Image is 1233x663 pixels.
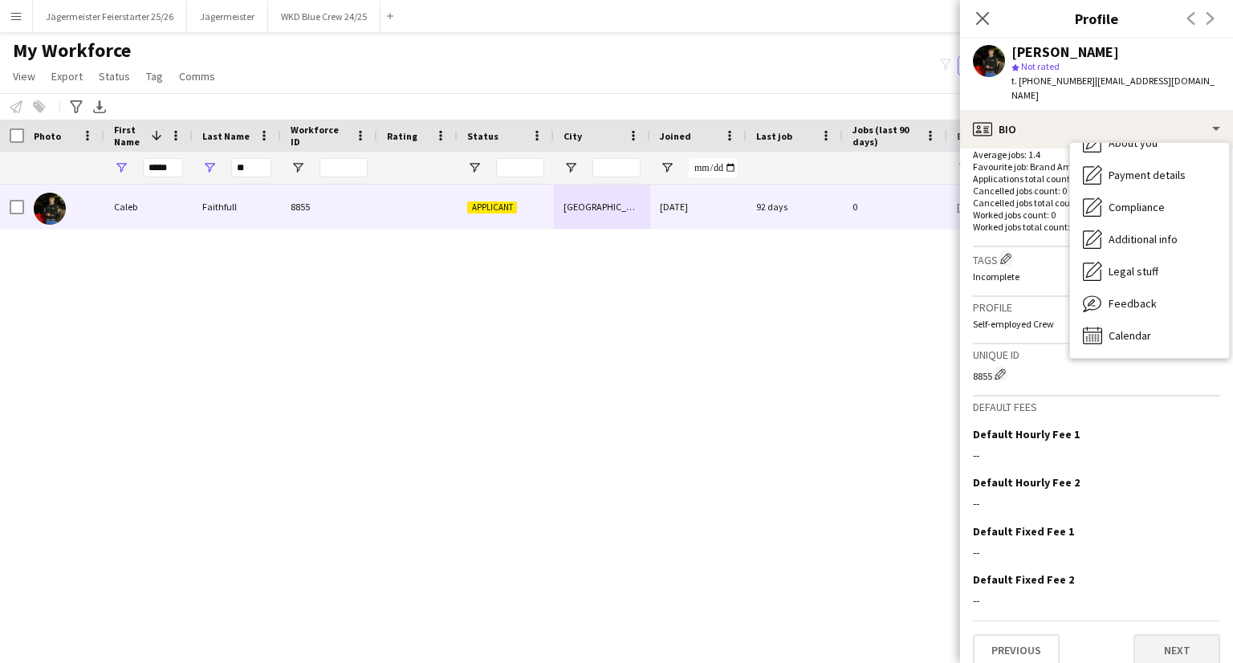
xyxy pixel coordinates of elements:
div: 8855 [281,185,377,229]
h3: Default Hourly Fee 1 [973,427,1080,441]
div: -- [973,496,1220,510]
span: Not rated [1021,60,1060,72]
a: Export [45,66,89,87]
button: Jägermeister Feierstarter 25/26 [33,1,187,32]
button: Open Filter Menu [202,161,217,175]
div: About you [1070,127,1229,159]
p: Cancelled jobs count: 0 [973,185,1220,197]
span: | [EMAIL_ADDRESS][DOMAIN_NAME] [1011,75,1215,101]
span: Legal stuff [1109,264,1158,279]
p: Self-employed Crew [973,318,1220,330]
input: City Filter Input [592,158,641,177]
span: About you [1109,136,1158,150]
div: 0 [843,185,947,229]
span: Jobs (last 90 days) [853,124,918,148]
input: Status Filter Input [496,158,544,177]
p: Applications total count: 14 [973,173,1220,185]
div: Faithfull [193,185,281,229]
h3: Profile [960,8,1233,29]
span: t. [PHONE_NUMBER] [1011,75,1095,87]
span: Photo [34,130,61,142]
a: Tag [140,66,169,87]
span: Email [957,130,983,142]
button: Open Filter Menu [660,161,674,175]
h3: Profile [973,300,1220,315]
button: Jägermeister [187,1,268,32]
h3: Default fees [973,400,1220,414]
button: WKD Blue Crew 24/25 [268,1,380,32]
button: Open Filter Menu [114,161,128,175]
h3: Tags [973,250,1220,267]
span: Additional info [1109,232,1178,246]
img: Caleb Faithfull [34,193,66,225]
div: [GEOGRAPHIC_DATA] [554,185,650,229]
p: Worked jobs total count: 14 [973,221,1220,233]
div: Legal stuff [1070,255,1229,287]
span: Calendar [1109,328,1151,343]
div: 8855 [973,366,1220,382]
span: Joined [660,130,691,142]
h3: Default Fixed Fee 1 [973,524,1074,539]
span: Status [99,69,130,83]
span: Export [51,69,83,83]
span: First Name [114,124,144,148]
span: Rating [387,130,417,142]
div: -- [973,593,1220,608]
button: Open Filter Menu [564,161,578,175]
div: Compliance [1070,191,1229,223]
div: Feedback [1070,287,1229,319]
span: Status [467,130,498,142]
input: First Name Filter Input [143,158,183,177]
button: Everyone9,756 [958,56,1038,75]
div: [PERSON_NAME] [1011,45,1119,59]
input: Joined Filter Input [689,158,737,177]
a: Comms [173,66,222,87]
div: -- [973,545,1220,559]
h3: Default Hourly Fee 2 [973,475,1080,490]
span: Compliance [1109,200,1165,214]
div: Payment details [1070,159,1229,191]
span: Last Name [202,130,250,142]
span: Workforce ID [291,124,348,148]
h3: Default Fixed Fee 2 [973,572,1074,587]
app-action-btn: Advanced filters [67,97,86,116]
span: Comms [179,69,215,83]
div: Additional info [1070,223,1229,255]
span: Applicant [467,201,517,214]
p: Worked jobs count: 0 [973,209,1220,221]
div: 92 days [747,185,843,229]
div: Bio [960,110,1233,148]
button: Open Filter Menu [467,161,482,175]
button: Open Filter Menu [291,161,305,175]
span: Feedback [1109,296,1157,311]
span: City [564,130,582,142]
span: My Workforce [13,39,131,63]
p: Average jobs: 1.4 [973,148,1220,161]
div: -- [973,448,1220,462]
span: Last job [756,130,792,142]
span: View [13,69,35,83]
input: Workforce ID Filter Input [319,158,368,177]
p: Cancelled jobs total count: 0 [973,197,1220,209]
input: Last Name Filter Input [231,158,271,177]
p: Favourite job: Brand Ambassador [973,161,1220,173]
a: Status [92,66,136,87]
span: Payment details [1109,168,1186,182]
div: [DATE] [650,185,747,229]
h3: Unique ID [973,348,1220,362]
span: Tag [146,69,163,83]
div: Calendar [1070,319,1229,352]
p: Incomplete [973,270,1220,283]
button: Open Filter Menu [957,161,971,175]
app-action-btn: Export XLSX [90,97,109,116]
a: View [6,66,42,87]
div: Caleb [104,185,193,229]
